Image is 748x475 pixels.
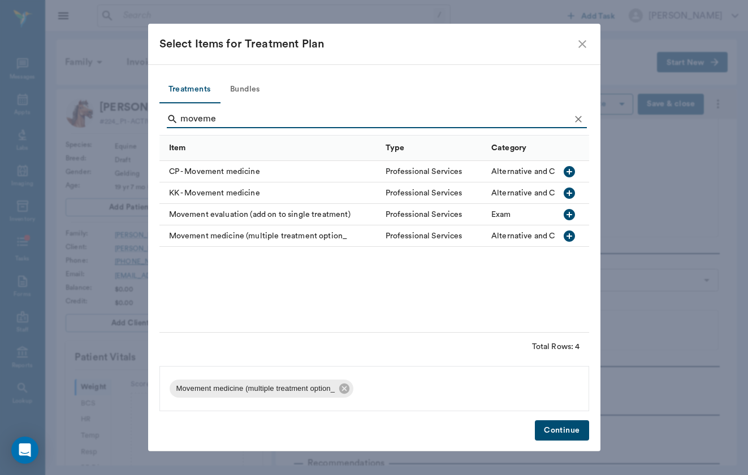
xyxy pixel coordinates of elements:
div: Category [491,132,526,164]
input: Find a treatment [180,110,570,128]
div: Search [167,110,587,130]
div: Professional Services [386,166,462,177]
div: Alternative and Complementary Medicine [491,188,645,199]
div: Item [169,132,186,164]
div: Select Items for Treatment Plan [159,35,576,53]
button: Treatments [159,76,220,103]
div: Alternative and Complementary Medicine [491,230,645,242]
div: Total Rows: 4 [532,341,580,352]
div: Type [380,136,486,161]
div: Movement medicine (multiple treatment option_ [170,380,354,398]
button: Continue [535,420,589,441]
div: Professional Services [386,209,462,220]
div: Movement medicine (multiple treatment option_ [159,225,380,247]
div: Exam [491,209,511,220]
div: Alternative and Complementary Medicine [491,166,645,177]
button: Bundles [220,76,271,103]
div: Professional Services [386,188,462,199]
button: Clear [570,111,587,128]
button: close [576,37,589,51]
div: Type [386,132,405,164]
div: Item [159,136,380,161]
div: Movement evaluation (add on to single treatment) [159,204,380,225]
div: Open Intercom Messenger [11,437,38,464]
span: Movement medicine (multiple treatment option_ [170,383,342,394]
div: Category [486,136,664,161]
div: CP - Movement medicine [159,161,380,182]
div: KK - Movement medicine [159,182,380,204]
div: Professional Services [386,230,462,242]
